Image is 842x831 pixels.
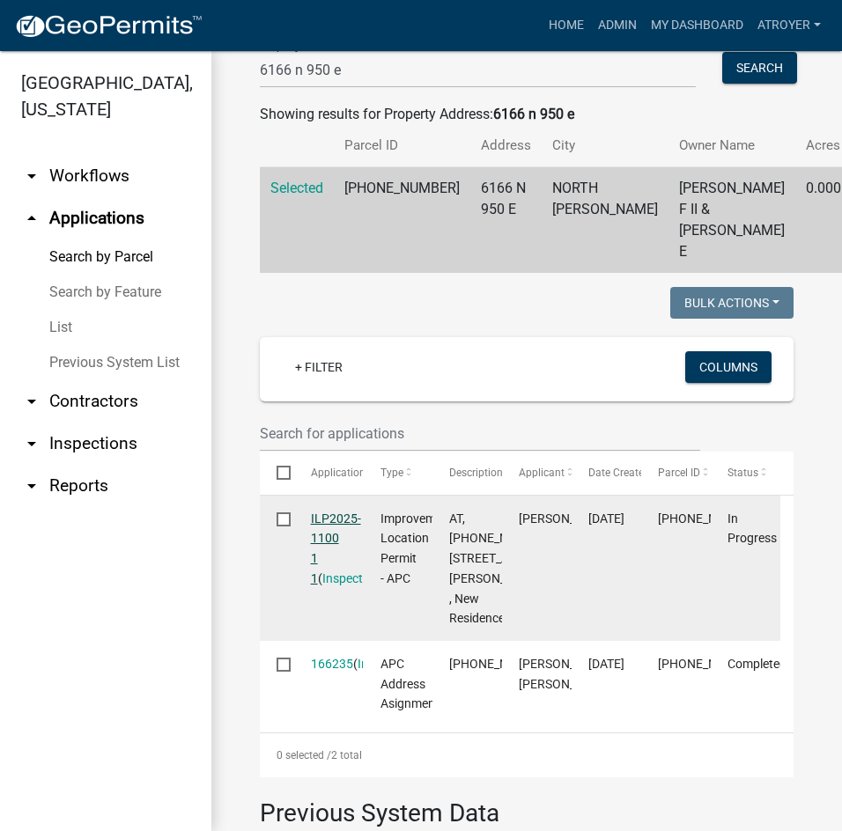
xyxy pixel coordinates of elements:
[277,749,331,761] span: 0 selected /
[358,657,421,671] a: Inspections
[542,125,668,166] th: City
[668,125,795,166] th: Owner Name
[591,9,644,42] a: Admin
[432,452,502,494] datatable-header-cell: Description
[21,208,42,229] i: arrow_drop_up
[644,9,750,42] a: My Dashboard
[685,351,772,383] button: Columns
[311,509,347,589] div: ( )
[519,467,565,479] span: Applicant
[470,125,542,166] th: Address
[260,452,293,494] datatable-header-cell: Select
[293,452,363,494] datatable-header-cell: Application Number
[322,571,386,585] a: Inspections
[493,106,574,122] strong: 6166 n 950 e
[658,511,762,526] span: 005-048-012
[658,657,762,671] span: 005-048-012
[658,467,700,479] span: Parcel ID
[449,467,503,479] span: Description
[21,433,42,454] i: arrow_drop_down
[449,511,578,626] span: AT, 005-048-012, 6166 N 950 E, Peachey, ILP2025-1100, , New Residence
[260,733,794,777] div: 2 total
[21,165,42,187] i: arrow_drop_down
[449,657,553,671] span: 005-048-012
[363,452,432,494] datatable-header-cell: Type
[728,657,787,671] span: Completed
[502,452,572,494] datatable-header-cell: Applicant
[728,511,777,546] span: In Progress
[728,467,758,479] span: Status
[260,104,794,125] div: Showing results for Property Address:
[311,657,353,671] a: 166235
[380,657,439,711] span: APC Address Asignment
[588,467,650,479] span: Date Created
[588,511,624,526] span: 09/02/2025
[21,391,42,412] i: arrow_drop_down
[670,287,794,319] button: Bulk Actions
[750,9,828,42] a: atroyer
[588,657,624,671] span: 08/29/2023
[519,657,613,691] span: Lee Ann Taylor
[542,9,591,42] a: Home
[711,452,780,494] datatable-header-cell: Status
[311,511,361,585] a: ILP2025-1100 1 1
[270,180,323,196] a: Selected
[334,167,470,274] td: [PHONE_NUMBER]
[380,467,403,479] span: Type
[641,452,711,494] datatable-header-cell: Parcel ID
[281,351,357,383] a: + Filter
[572,452,641,494] datatable-header-cell: Date Created
[722,52,797,84] button: Search
[21,475,42,496] i: arrow_drop_down
[311,467,407,479] span: Application Number
[470,167,542,274] td: 6166 N 950 E
[380,511,454,585] span: Improvement Location Permit - APC
[519,511,613,526] span: Elrose Peachey
[668,167,795,274] td: [PERSON_NAME] F II & [PERSON_NAME] E
[260,415,700,452] input: Search for applications
[311,654,347,674] div: ( )
[334,125,470,166] th: Parcel ID
[542,167,668,274] td: NORTH [PERSON_NAME]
